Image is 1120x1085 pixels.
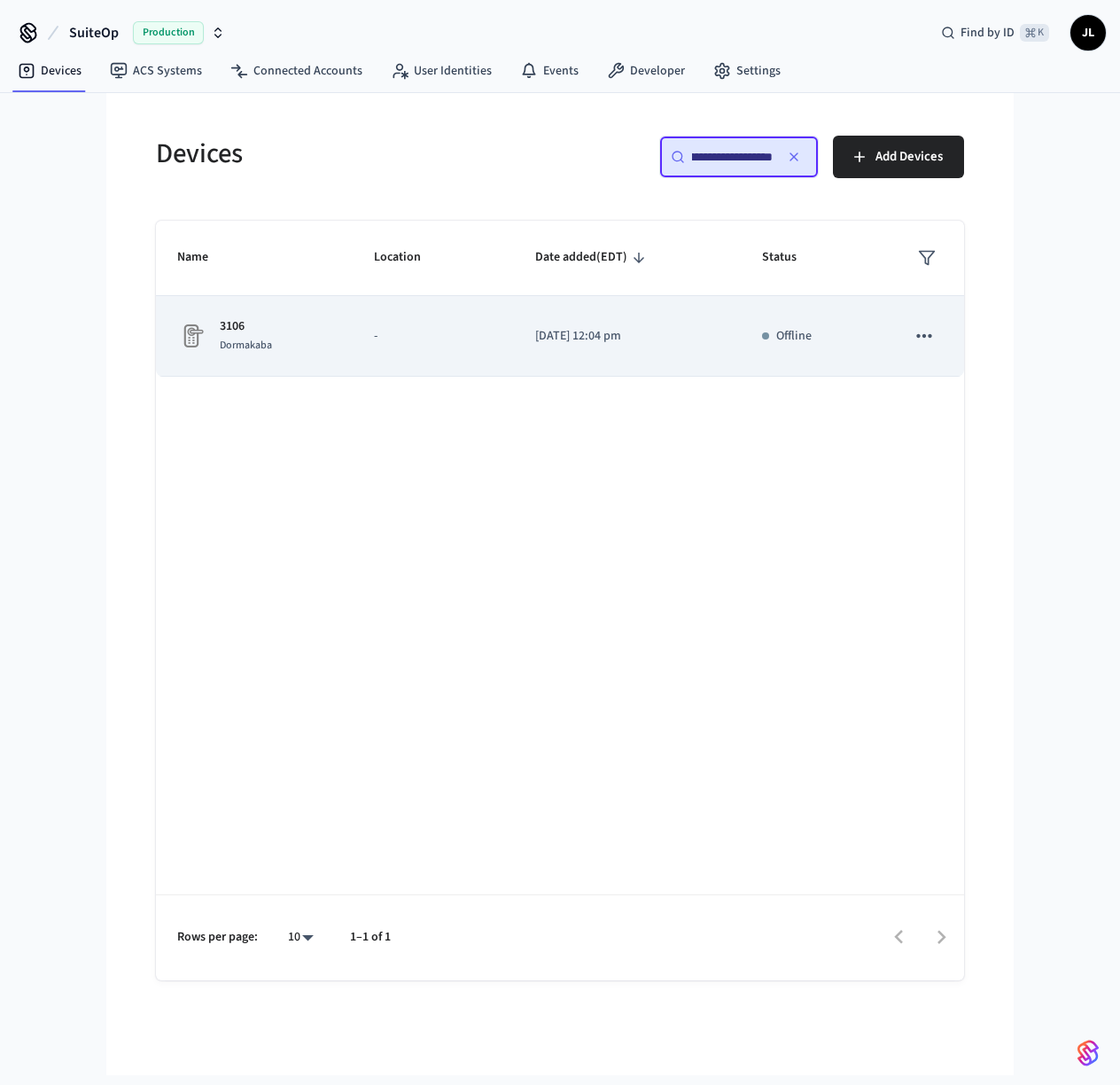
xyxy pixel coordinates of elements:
[69,22,119,43] span: SuiteOp
[776,327,812,346] p: Offline
[506,55,593,87] a: Events
[927,17,1063,49] div: Find by ID⌘ K
[374,327,493,346] p: -
[96,55,216,87] a: ACS Systems
[216,55,377,87] a: Connected Accounts
[535,327,719,346] p: [DATE] 12:04 pm
[961,24,1015,42] span: Find by ID
[762,244,820,271] span: Status
[1070,15,1106,51] button: JL
[133,21,204,44] span: Production
[699,55,795,87] a: Settings
[1020,24,1049,42] span: ⌘ K
[1072,17,1104,49] span: JL
[177,928,258,947] p: Rows per page:
[220,317,272,336] p: 3106
[177,322,206,350] img: Placeholder Lock Image
[875,145,943,168] span: Add Devices
[177,244,231,271] span: Name
[374,244,444,271] span: Location
[220,338,272,353] span: Dormakaba
[377,55,506,87] a: User Identities
[350,928,391,947] p: 1–1 of 1
[593,55,699,87] a: Developer
[833,136,964,178] button: Add Devices
[279,925,322,950] div: 10
[4,55,96,87] a: Devices
[156,221,964,377] table: sticky table
[1077,1039,1099,1067] img: SeamLogoGradient.69752ec5.svg
[535,244,650,271] span: Date added(EDT)
[156,136,549,172] h5: Devices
